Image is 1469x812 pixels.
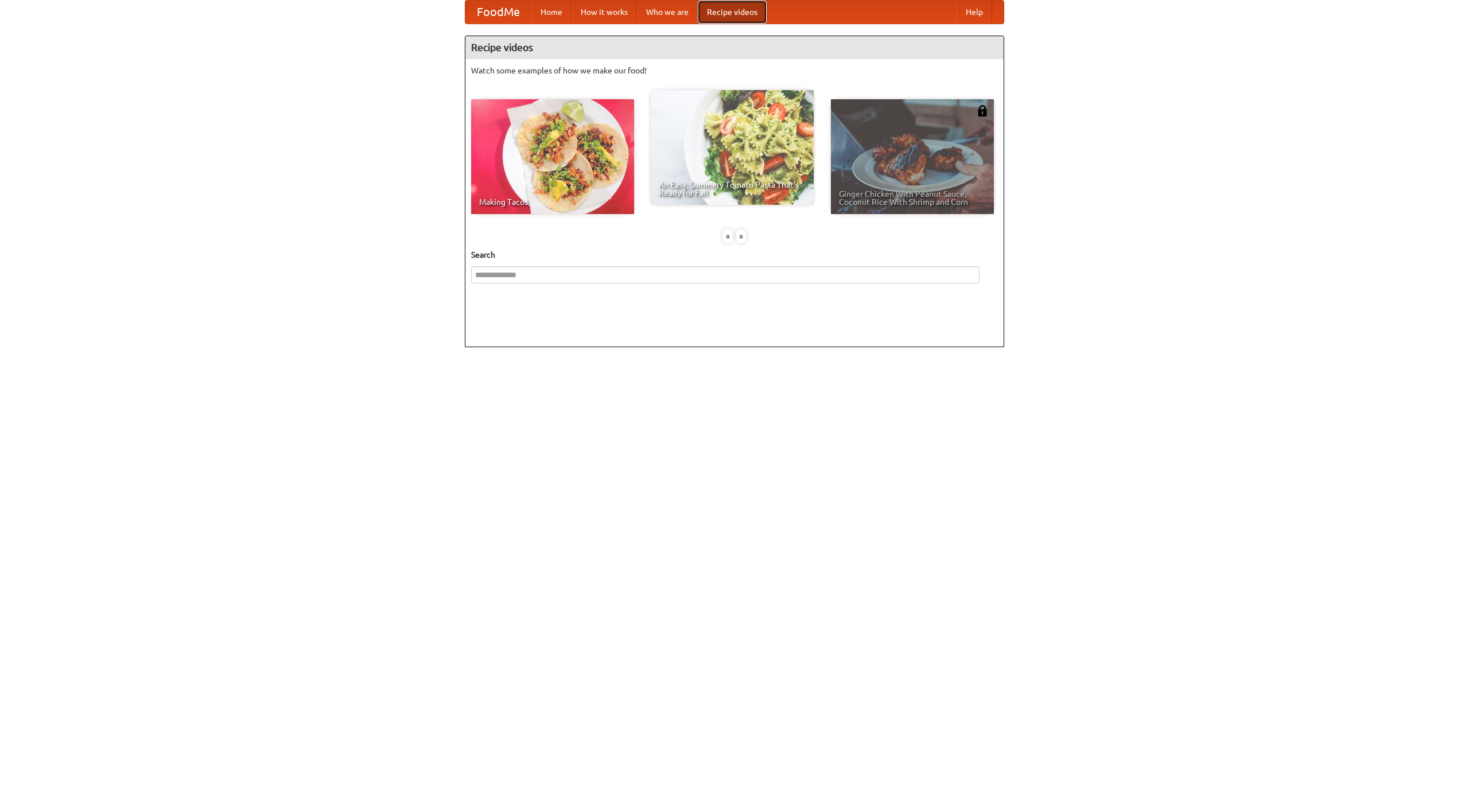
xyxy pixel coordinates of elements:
img: 483408.png [977,105,988,116]
a: An Easy, Summery Tomato Pasta That's Ready for Fall [651,90,814,205]
h5: Search [471,249,998,261]
a: Making Tacos [471,99,634,214]
a: Home [531,1,572,24]
span: Making Tacos [479,198,626,206]
h4: Recipe videos [465,36,1004,59]
a: Who we are [637,1,698,24]
a: FoodMe [465,1,531,24]
span: An Easy, Summery Tomato Pasta That's Ready for Fall [659,181,806,197]
p: Watch some examples of how we make our food! [471,65,998,76]
div: « [722,229,733,243]
a: Help [957,1,992,24]
div: » [736,229,747,243]
a: Recipe videos [698,1,767,24]
a: How it works [572,1,637,24]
